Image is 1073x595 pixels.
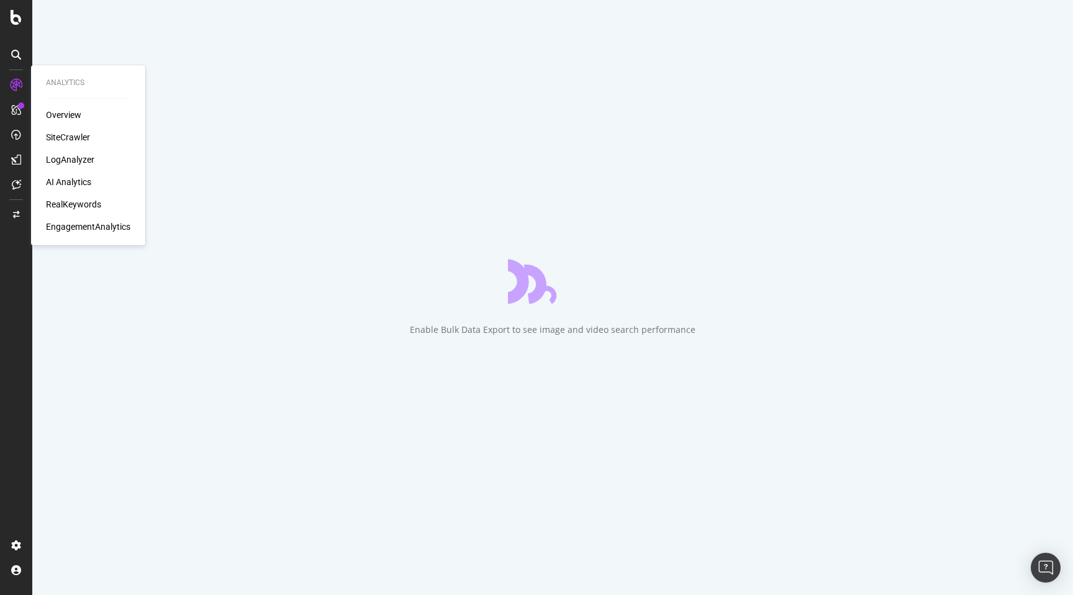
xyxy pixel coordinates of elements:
[46,131,90,143] a: SiteCrawler
[508,259,597,304] div: animation
[46,78,130,88] div: Analytics
[46,220,130,233] a: EngagementAnalytics
[1031,553,1061,583] div: Open Intercom Messenger
[46,176,91,188] a: AI Analytics
[46,109,81,121] a: Overview
[46,198,101,211] a: RealKeywords
[46,153,94,166] a: LogAnalyzer
[410,324,695,336] div: Enable Bulk Data Export to see image and video search performance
